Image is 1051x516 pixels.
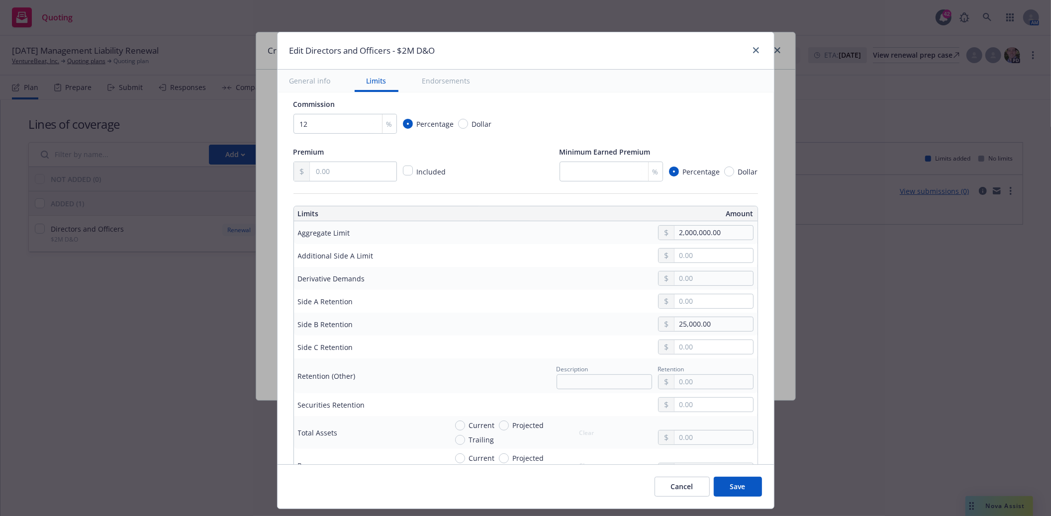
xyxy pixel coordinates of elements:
[738,167,758,177] span: Dollar
[403,119,413,129] input: Percentage
[293,147,324,157] span: Premium
[674,398,753,412] input: 0.00
[417,119,454,129] span: Percentage
[298,273,365,284] div: Derivative Demands
[298,296,353,307] div: Side A Retention
[655,477,710,497] button: Cancel
[472,119,492,129] span: Dollar
[298,428,338,438] div: Total Assets
[455,453,465,463] input: Current
[683,167,720,177] span: Percentage
[298,228,350,238] div: Aggregate Limit
[750,44,762,56] a: close
[658,365,684,373] span: Retention
[278,70,343,92] button: General info
[355,70,398,92] button: Limits
[294,206,479,221] th: Limits
[674,317,753,331] input: 0.00
[298,371,356,381] div: Retention (Other)
[469,420,495,430] span: Current
[298,400,365,410] div: Securities Retention
[455,435,465,445] input: Trailing
[417,167,446,176] span: Included
[714,477,762,497] button: Save
[298,319,353,330] div: Side B Retention
[386,119,392,129] span: %
[513,420,544,430] span: Projected
[674,430,753,444] input: 0.00
[499,421,509,430] input: Projected
[298,460,327,471] div: Revenue
[469,453,495,463] span: Current
[674,463,753,477] input: 0.00
[653,167,659,177] span: %
[455,421,465,430] input: Current
[513,453,544,463] span: Projected
[499,453,509,463] input: Projected
[298,342,353,352] div: Side C Retention
[530,206,757,221] th: Amount
[674,271,753,285] input: 0.00
[724,167,734,176] input: Dollar
[557,365,588,373] span: Description
[310,162,396,181] input: 0.00
[469,434,494,445] span: Trailing
[674,294,753,308] input: 0.00
[289,44,435,57] h1: Edit Directors and Officers - $2M D&O
[674,375,753,389] input: 0.00
[674,249,753,262] input: 0.00
[674,226,753,240] input: 0.00
[669,167,679,176] input: Percentage
[410,70,482,92] button: Endorsements
[458,119,468,129] input: Dollar
[298,251,374,261] div: Additional Side A Limit
[560,147,651,157] span: Minimum Earned Premium
[293,99,335,109] span: Commission
[674,340,753,354] input: 0.00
